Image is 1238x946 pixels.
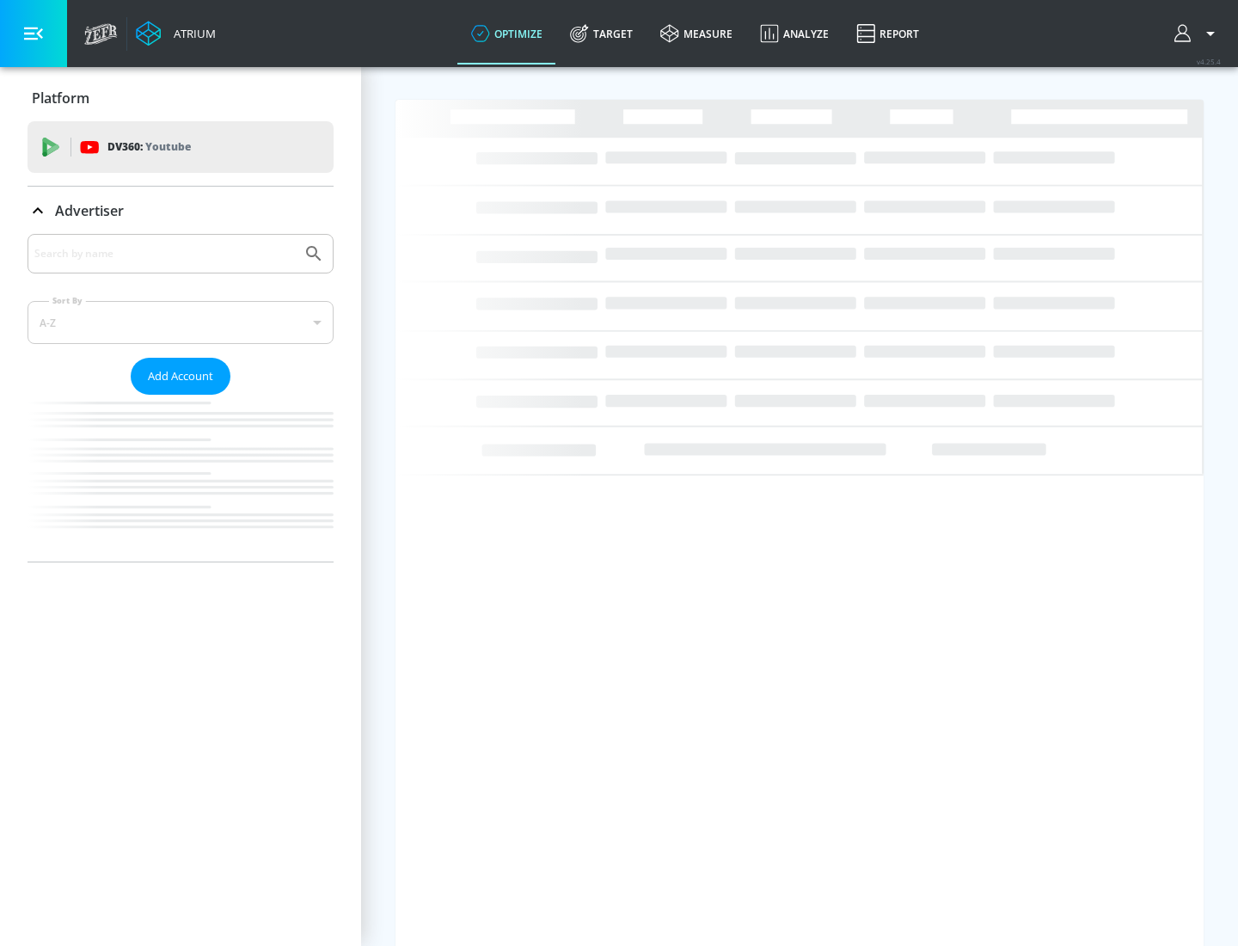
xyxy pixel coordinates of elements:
div: Atrium [167,26,216,41]
div: DV360: Youtube [28,121,334,173]
div: A-Z [28,301,334,344]
button: Add Account [131,358,230,395]
p: DV360: [107,138,191,157]
p: Youtube [145,138,191,156]
div: Advertiser [28,187,334,235]
input: Search by name [34,243,295,265]
p: Platform [32,89,89,107]
div: Platform [28,74,334,122]
a: Report [843,3,933,64]
p: Advertiser [55,201,124,220]
label: Sort By [49,295,86,306]
a: Target [556,3,647,64]
nav: list of Advertiser [28,395,334,562]
div: Advertiser [28,234,334,562]
span: v 4.25.4 [1197,57,1221,66]
a: measure [647,3,746,64]
span: Add Account [148,366,213,386]
a: Atrium [136,21,216,46]
a: optimize [457,3,556,64]
a: Analyze [746,3,843,64]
